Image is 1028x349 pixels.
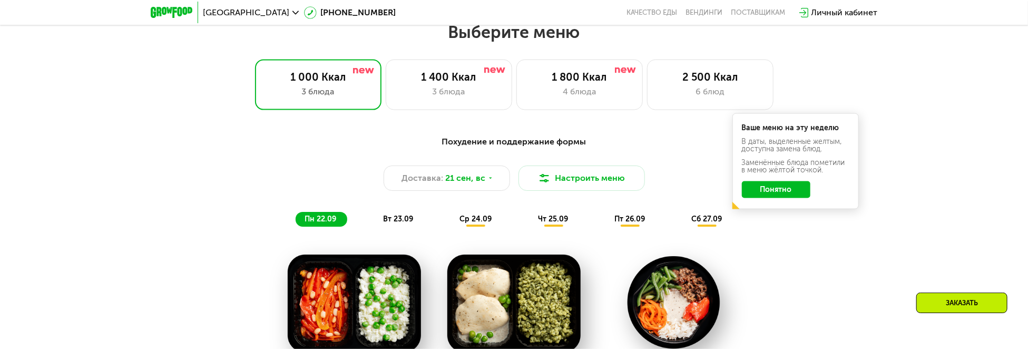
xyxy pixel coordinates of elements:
[397,85,501,98] div: 3 блюда
[383,215,413,224] span: вт 23.09
[266,71,370,83] div: 1 000 Ккал
[742,138,849,153] div: В даты, выделенные желтым, доступна замена блюд.
[811,6,878,19] div: Личный кабинет
[445,172,485,185] span: 21 сен, вс
[266,85,370,98] div: 3 блюда
[658,71,762,83] div: 2 500 Ккал
[742,159,849,174] div: Заменённые блюда пометили в меню жёлтой точкой.
[614,215,645,224] span: пт 26.09
[202,135,826,149] div: Похудение и поддержание формы
[731,8,786,17] div: поставщикам
[402,172,443,185] span: Доставка:
[459,215,492,224] span: ср 24.09
[34,22,994,43] h2: Выберите меню
[527,85,632,98] div: 4 блюда
[304,6,396,19] a: [PHONE_NUMBER]
[691,215,722,224] span: сб 27.09
[686,8,723,17] a: Вендинги
[742,124,849,132] div: Ваше меню на эту неделю
[658,85,762,98] div: 6 блюд
[527,71,632,83] div: 1 800 Ккал
[627,8,678,17] a: Качество еды
[916,293,1007,313] div: Заказать
[538,215,568,224] span: чт 25.09
[742,181,810,198] button: Понятно
[203,8,290,17] span: [GEOGRAPHIC_DATA]
[397,71,501,83] div: 1 400 Ккал
[305,215,337,224] span: пн 22.09
[518,166,645,191] button: Настроить меню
